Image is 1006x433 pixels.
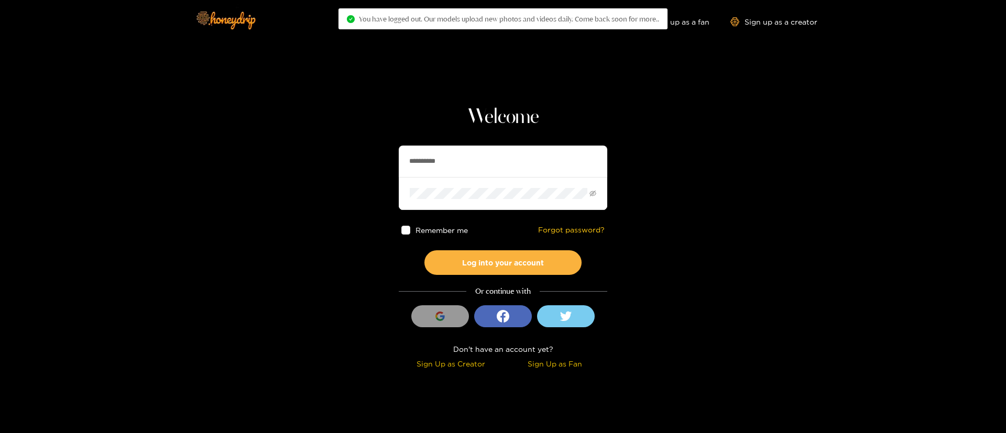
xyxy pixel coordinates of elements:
button: Log into your account [424,250,582,275]
a: Sign up as a fan [638,17,709,26]
h1: Welcome [399,105,607,130]
span: You have logged out. Our models upload new photos and videos daily. Come back soon for more.. [359,15,659,23]
a: Sign up as a creator [730,17,817,26]
div: Sign Up as Fan [506,358,605,370]
div: Or continue with [399,285,607,297]
div: Don't have an account yet? [399,343,607,355]
span: check-circle [347,15,355,23]
div: Sign Up as Creator [401,358,500,370]
span: Remember me [415,226,468,234]
span: eye-invisible [589,190,596,197]
a: Forgot password? [538,226,605,235]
